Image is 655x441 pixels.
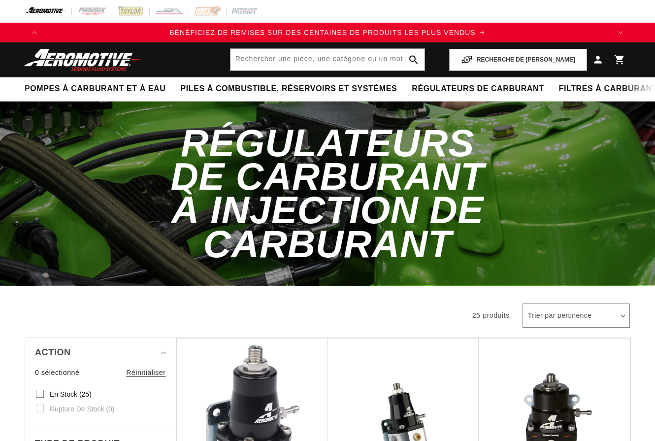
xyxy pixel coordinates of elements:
[50,405,115,413] font: Rupture de stock (0)
[25,23,44,42] button: Traduction manquante : en.sections.announcements.previous_announcement
[44,27,611,38] div: 1 sur 2
[17,77,173,101] summary: Pompes à carburant et à eau
[180,84,397,93] font: Piles à combustible, réservoirs et systèmes
[126,369,165,376] font: Réinitialiser
[403,49,425,70] button: bouton de recherche
[449,49,587,71] button: RECHERCHE DE [PERSON_NAME]
[35,347,71,357] font: Action
[611,23,630,42] button: Traduction manquante : en.sections.announcements.next_announcement
[173,77,404,101] summary: Piles à combustible, réservoirs et systèmes
[171,121,485,266] font: Régulateurs de carburant à injection de carburant
[169,29,475,36] font: BÉNÉFICIEZ DE REMISES SUR DES CENTAINES DE PRODUITS LES PLUS VENDUS
[404,77,551,101] summary: Régulateurs de carburant
[35,338,166,367] summary: Stock (0 sélectionné)
[25,84,165,93] font: Pompes à carburant et à eau
[50,390,92,398] font: En stock (25)
[412,84,544,93] font: Régulateurs de carburant
[44,27,611,38] a: BÉNÉFICIEZ DE REMISES SUR DES CENTAINES DE PRODUITS LES PLUS VENDUS
[35,369,79,376] font: 0 sélectionné
[126,367,165,378] a: Réinitialiser
[472,311,510,319] font: 25 produits
[44,27,611,38] div: Annonce
[230,49,425,70] input: Rechercher par numéro de pièce, catégorie ou mot-clé
[21,48,144,71] img: Aéromotive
